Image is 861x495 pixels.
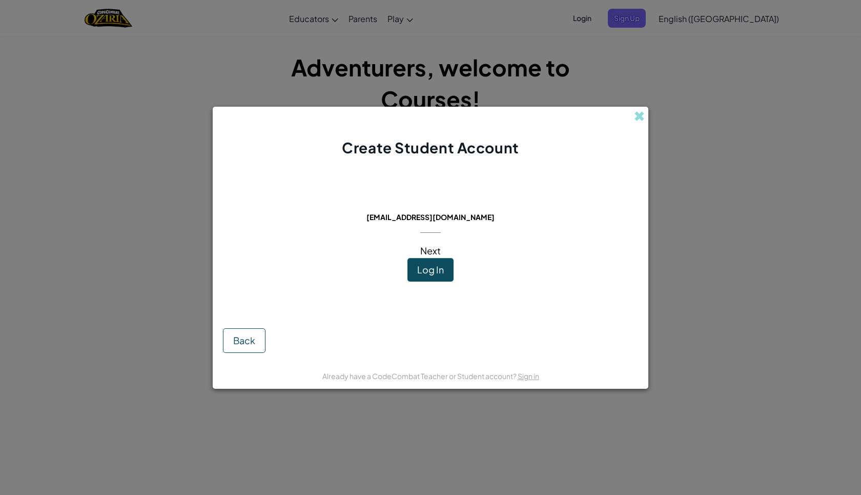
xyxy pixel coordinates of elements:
span: Back [233,334,255,346]
iframe: Sign in with Google Dialog [650,10,851,105]
span: This email is already in use: [358,198,503,210]
button: Log In [407,258,454,282]
button: Back [223,328,265,353]
span: Already have a CodeCombat Teacher or Student account? [322,371,518,381]
span: Create Student Account [342,138,519,156]
a: Sign in [518,371,539,381]
span: Log In [417,264,444,275]
span: [EMAIL_ADDRESS][DOMAIN_NAME] [366,212,495,222]
span: Next [420,245,441,256]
